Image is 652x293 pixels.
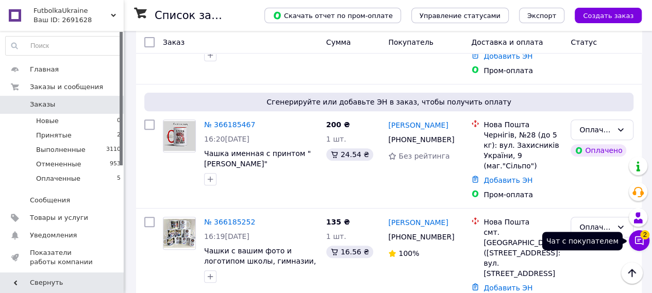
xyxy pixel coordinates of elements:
span: 953 [110,160,121,169]
a: [PERSON_NAME] [388,120,448,130]
button: Экспорт [519,8,564,23]
a: Чашки с вашим фото и логотипом школы, гимназии, лицея, [PERSON_NAME] на любой праздник [204,247,316,286]
div: 24.54 ₴ [326,148,373,161]
span: Создать заказ [583,12,633,20]
span: Покупатель [388,38,433,46]
span: 0 [117,116,121,126]
span: 3110 [106,145,121,154]
a: Добавить ЭН [483,284,532,292]
button: Создать заказ [575,8,642,23]
span: Выполненные [36,145,86,154]
a: [PERSON_NAME] [388,217,448,228]
a: Чашка именная с принтом "[PERSON_NAME]" [204,149,311,168]
div: Оплачено [571,144,626,157]
span: Новые [36,116,59,126]
span: Уведомления [30,231,77,240]
div: Оплаченный [579,221,612,233]
a: Добавить ЭН [483,176,532,184]
div: Чернігів, №28 (до 5 кг): вул. Захисників України, 9 (маг."Сільпо") [483,130,562,171]
a: Создать заказ [564,11,642,19]
span: FutbolkaUkraine [34,6,111,15]
span: Главная [30,65,59,74]
div: Нова Пошта [483,217,562,227]
img: Фото товару [163,219,195,248]
a: № 366185252 [204,218,255,226]
div: Оплаченный [579,124,612,135]
span: Товары и услуги [30,213,88,222]
button: Чат с покупателем2 [629,230,649,251]
span: Отмененные [36,160,81,169]
span: Скачать отчет по пром-оплате [273,11,393,20]
span: Сгенерируйте или добавьте ЭН в заказ, чтобы получить оплату [148,97,629,107]
div: Пром-оплата [483,65,562,76]
div: 16.56 ₴ [326,246,373,258]
span: 200 ₴ [326,120,350,129]
div: смт. [GEOGRAPHIC_DATA] ([STREET_ADDRESS]: вул. [STREET_ADDRESS] [483,227,562,279]
span: Сумма [326,38,351,46]
span: Принятые [36,131,72,140]
span: [PHONE_NUMBER] [388,135,454,144]
span: Сообщения [30,196,70,205]
span: 16:19[DATE] [204,232,249,240]
span: 5 [117,174,121,183]
span: Доставка и оплата [471,38,543,46]
span: Статус [571,38,597,46]
span: 2 [640,229,649,238]
button: Скачать отчет по пром-оплате [264,8,401,23]
span: 100% [398,249,419,257]
a: Добавить ЭН [483,52,532,60]
div: Чат с покупателем [542,232,623,250]
span: [PHONE_NUMBER] [388,233,454,241]
a: Фото товару [163,217,196,250]
span: Управление статусами [420,12,500,20]
button: Управление статусами [411,8,509,23]
div: Пром-оплата [483,189,562,200]
span: 135 ₴ [326,218,350,226]
a: № 366185467 [204,120,255,129]
span: Заказы [30,100,55,109]
h1: Список заказов [155,9,243,22]
a: Фото товару [163,119,196,152]
span: Заказы и сообщения [30,82,103,92]
span: Показатели работы компании [30,248,95,267]
span: 2 [117,131,121,140]
div: Нова Пошта [483,119,562,130]
span: Оплаченные [36,174,80,183]
span: Без рейтинга [398,152,449,160]
button: Наверх [621,262,643,284]
span: 16:20[DATE] [204,135,249,143]
span: Экспорт [527,12,556,20]
span: 1 шт. [326,135,346,143]
span: Заказ [163,38,185,46]
input: Поиск [6,37,121,55]
img: Фото товару [163,121,195,151]
div: Ваш ID: 2691628 [34,15,124,25]
span: 1 шт. [326,232,346,240]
